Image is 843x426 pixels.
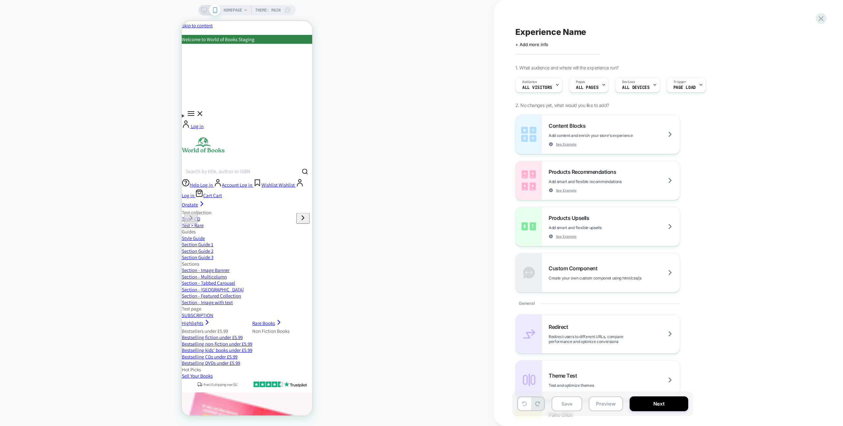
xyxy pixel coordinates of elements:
span: Trigger [673,80,686,84]
span: Help [8,161,17,167]
span: + Add more info [515,42,548,47]
span: 2. No changes yet, what would you like to add? [515,102,609,108]
span: Wishlist [97,161,113,167]
span: Add smart and flexible upsells [549,225,634,230]
button: Slide left [3,192,16,203]
span: Log in [9,102,22,108]
span: Cart [21,171,30,177]
button: Save [552,396,582,411]
span: Log in [18,161,31,167]
span: Products Upsells [549,215,592,221]
a: Cart Cart [14,171,40,177]
span: Content Blocks [549,122,589,129]
span: ALL DEVICES [622,85,649,90]
span: Redirect [549,324,571,330]
span: 1. What audience and where will the experience run? [515,65,618,70]
span: Create your own custom componet using html/css/js [549,276,674,280]
span: Theme: MAIN [255,5,281,15]
a: Account Log in [32,161,71,167]
div: Rare Books [70,307,108,313]
span: HOMEPAGE [224,5,242,15]
a: Wishlist Wishlist [71,161,114,167]
span: Theme Test [549,372,580,379]
span: Add smart and flexible recommendations [549,179,655,184]
span: Free US shipping over $10 [22,361,56,366]
span: See Example [556,142,577,146]
span: Account [40,161,57,167]
div: General [515,292,680,314]
a: Rare Books [70,297,108,307]
span: Products Recommendations [549,169,619,175]
span: Experience Name [515,27,586,37]
button: Next [630,396,688,411]
span: Custom Component [549,265,601,272]
span: Redirect users to different URLs, compare performance and optimize conversions [549,334,680,344]
span: Test and optimize themes [549,383,627,388]
div: Search by title, author or ISBN [4,148,68,153]
span: Add content and enrich your store's experience [549,133,666,138]
span: All Visitors [522,85,552,90]
span: Audience [522,80,537,84]
span: Rare Books [70,299,93,306]
div: Non Fiction Books [70,307,108,313]
span: Page Load [673,85,696,90]
span: Wishlist [80,161,96,167]
button: Preview [589,396,623,411]
button: Slide right [115,192,128,203]
span: See Example [556,188,577,193]
span: ALL PAGES [576,85,598,90]
span: Cart [31,171,40,177]
span: Log in [58,161,70,167]
span: Pages [576,80,585,84]
span: See Example [556,234,577,239]
span: Devices [622,80,635,84]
